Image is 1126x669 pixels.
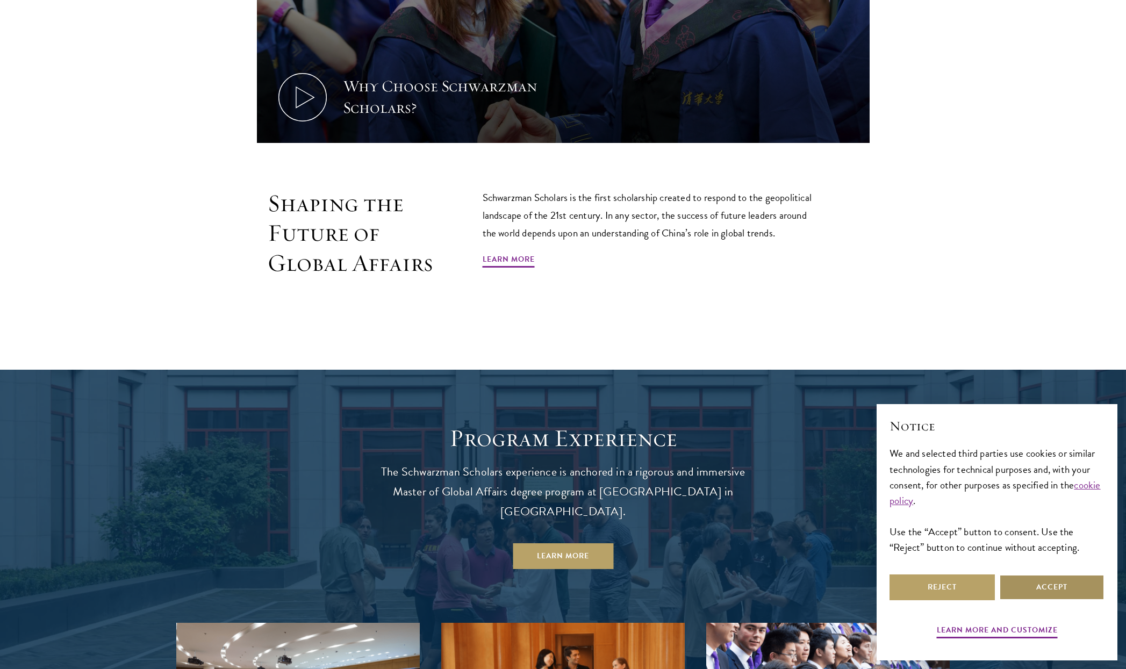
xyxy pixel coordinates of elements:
[890,445,1105,555] div: We and selected third parties use cookies or similar technologies for technical purposes and, wit...
[370,462,757,522] p: The Schwarzman Scholars experience is anchored in a rigorous and immersive Master of Global Affai...
[343,76,542,119] div: Why Choose Schwarzman Scholars?
[483,189,821,242] p: Schwarzman Scholars is the first scholarship created to respond to the geopolitical landscape of ...
[890,574,995,600] button: Reject
[370,423,757,454] h1: Program Experience
[268,189,434,278] h2: Shaping the Future of Global Affairs
[999,574,1105,600] button: Accept
[937,623,1058,640] button: Learn more and customize
[890,417,1105,435] h2: Notice
[890,477,1101,508] a: cookie policy
[513,543,613,569] a: Learn More
[483,253,535,269] a: Learn More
